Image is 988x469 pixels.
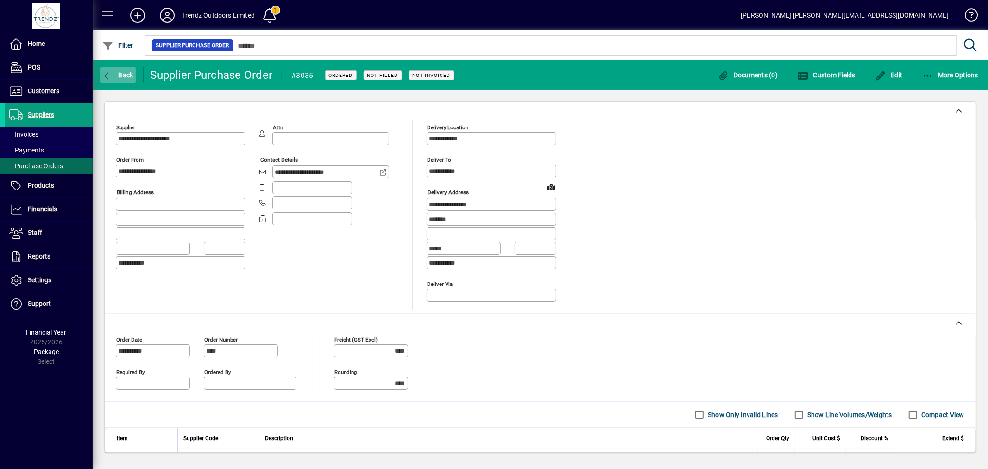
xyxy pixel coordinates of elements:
span: Supplier Purchase Order [156,41,229,50]
mat-label: Order date [116,336,142,342]
span: Not Filled [367,72,398,78]
span: Customers [28,87,59,95]
span: Supplier Code [183,433,218,444]
a: Payments [5,142,93,158]
mat-label: Ordered by [204,368,231,375]
span: Not Invoiced [413,72,451,78]
app-page-header-button: Back [93,67,144,83]
td: 79.44 [894,449,975,468]
div: Supplier Purchase Order [151,68,273,82]
a: Staff [5,222,93,245]
span: Description [265,433,293,444]
span: More Options [922,71,979,79]
span: Products [28,182,54,189]
a: Products [5,174,93,197]
div: [PERSON_NAME] [PERSON_NAME][EMAIL_ADDRESS][DOMAIN_NAME] [741,8,949,23]
span: Payments [9,146,44,154]
mat-label: Deliver via [427,280,453,287]
a: Invoices [5,127,93,142]
mat-label: Attn [273,124,283,131]
a: Purchase Orders [5,158,93,174]
div: Trendz Outdoors Limited [182,8,255,23]
a: View on map [544,179,559,194]
mat-label: Rounding [334,368,357,375]
button: Documents (0) [716,67,780,83]
span: Documents (0) [718,71,778,79]
a: Financials [5,198,93,221]
button: More Options [920,67,981,83]
button: Back [100,67,136,83]
span: Purchase Orders [9,162,63,170]
span: Financials [28,205,57,213]
a: Settings [5,269,93,292]
button: Profile [152,7,182,24]
a: Customers [5,80,93,103]
span: Home [28,40,45,47]
span: Filter [102,42,133,49]
a: Knowledge Base [958,2,976,32]
mat-label: Order from [116,157,144,163]
span: Discount % [861,433,888,444]
mat-label: Supplier [116,124,135,131]
button: Filter [100,37,136,54]
span: Custom Fields [797,71,856,79]
mat-label: Order number [204,336,238,342]
span: Staff [28,229,42,236]
td: 0.00 [846,449,894,468]
td: 1.0000 [758,449,795,468]
label: Show Line Volumes/Weights [806,410,892,419]
mat-label: Freight (GST excl) [334,336,378,342]
span: Unit Cost $ [812,433,840,444]
span: Edit [875,71,903,79]
span: Ordered [329,72,353,78]
span: Package [34,348,59,355]
span: Support [28,300,51,307]
a: POS [5,56,93,79]
span: Order Qty [766,433,789,444]
span: Settings [28,276,51,284]
label: Show Only Invalid Lines [706,410,778,419]
a: Reports [5,245,93,268]
button: Custom Fields [795,67,858,83]
mat-label: Required by [116,368,145,375]
button: Edit [873,67,905,83]
a: Home [5,32,93,56]
label: Compact View [919,410,964,419]
div: #3035 [291,68,313,83]
span: Item [117,433,128,444]
button: Add [123,7,152,24]
span: POS [28,63,40,71]
span: Back [102,71,133,79]
span: Financial Year [26,329,67,336]
mat-label: Delivery Location [427,124,468,131]
mat-label: Deliver To [427,157,451,163]
span: Suppliers [28,111,54,118]
span: Extend $ [942,433,964,444]
span: Invoices [9,131,38,138]
td: 79.4400 [795,449,846,468]
a: Support [5,292,93,316]
span: Reports [28,253,50,260]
